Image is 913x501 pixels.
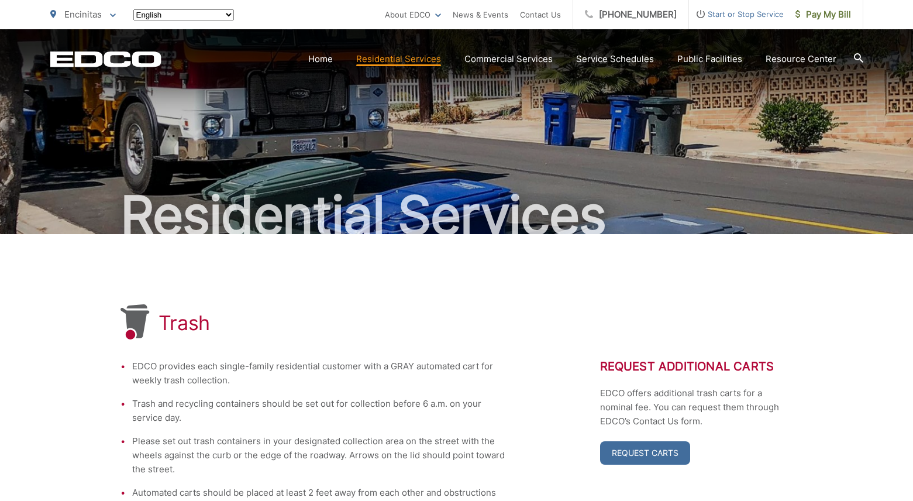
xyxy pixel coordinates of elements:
[464,52,553,66] a: Commercial Services
[520,8,561,22] a: Contact Us
[766,52,836,66] a: Resource Center
[50,51,161,67] a: EDCD logo. Return to the homepage.
[600,386,793,428] p: EDCO offers additional trash carts for a nominal fee. You can request them through EDCO’s Contact...
[132,434,507,476] li: Please set out trash containers in your designated collection area on the street with the wheels ...
[576,52,654,66] a: Service Schedules
[132,397,507,425] li: Trash and recycling containers should be set out for collection before 6 a.m. on your service day.
[356,52,441,66] a: Residential Services
[677,52,742,66] a: Public Facilities
[159,311,211,335] h1: Trash
[308,52,333,66] a: Home
[64,9,102,20] span: Encinitas
[133,9,234,20] select: Select a language
[50,186,863,245] h2: Residential Services
[385,8,441,22] a: About EDCO
[453,8,508,22] a: News & Events
[132,359,507,387] li: EDCO provides each single-family residential customer with a GRAY automated cart for weekly trash...
[795,8,851,22] span: Pay My Bill
[600,359,793,373] h2: Request Additional Carts
[600,441,690,465] a: Request Carts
